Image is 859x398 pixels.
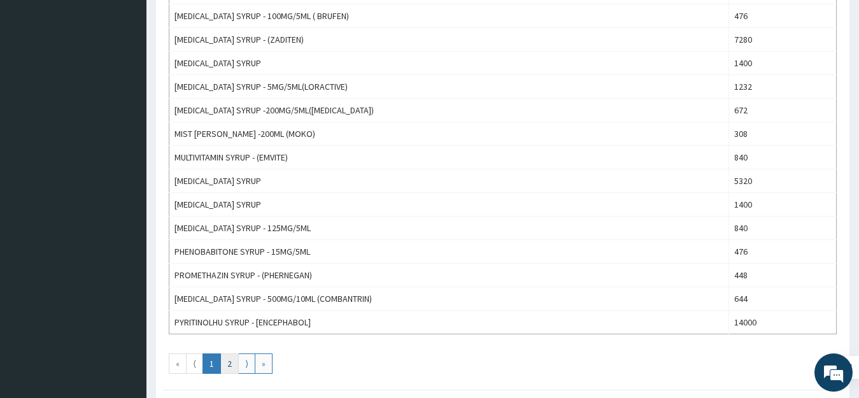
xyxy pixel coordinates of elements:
a: Go to first page [169,353,187,374]
td: 1232 [728,75,836,99]
td: [MEDICAL_DATA] SYRUP - 500MG/10ML (COMBANTRIN) [169,287,729,311]
td: 840 [728,217,836,240]
td: 672 [728,99,836,122]
a: Go to next page [238,353,255,374]
td: 1400 [728,193,836,217]
a: Go to last page [255,353,273,374]
td: 14000 [728,311,836,334]
a: Go to page number 2 [220,353,239,374]
td: 476 [728,4,836,28]
td: [MEDICAL_DATA] SYRUP - (ZADITEN) [169,28,729,52]
td: [MEDICAL_DATA] SYRUP [169,193,729,217]
img: d_794563401_company_1708531726252_794563401 [24,64,52,96]
td: [MEDICAL_DATA] SYRUP - 5MG/5ML(LORACTIVE) [169,75,729,99]
td: [MEDICAL_DATA] SYRUP [169,169,729,193]
td: [MEDICAL_DATA] SYRUP - 125MG/5ML [169,217,729,240]
span: We're online! [74,118,176,247]
td: [MEDICAL_DATA] SYRUP - 100MG/5ML ( BRUFEN) [169,4,729,28]
td: 5320 [728,169,836,193]
td: PROMETHAZIN SYRUP - (PHERNEGAN) [169,264,729,287]
td: 448 [728,264,836,287]
td: MULTIVITAMIN SYRUP - (EMVITE) [169,146,729,169]
a: Go to previous page [186,353,203,374]
td: 476 [728,240,836,264]
td: PYRITINOLHU SYRUP - [ENCEPHABOL] [169,311,729,334]
td: 308 [728,122,836,146]
div: Chat with us now [66,71,214,88]
td: [MEDICAL_DATA] SYRUP -200MG/5ML([MEDICAL_DATA]) [169,99,729,122]
td: [MEDICAL_DATA] SYRUP [169,52,729,75]
td: MIST [PERSON_NAME] -200ML (MOKO) [169,122,729,146]
td: 840 [728,146,836,169]
div: Minimize live chat window [209,6,239,37]
td: 7280 [728,28,836,52]
a: Go to page number 1 [202,353,221,374]
td: 1400 [728,52,836,75]
td: PHENOBABITONE SYRUP - 15MG/5ML [169,240,729,264]
textarea: Type your message and hit 'Enter' [6,264,243,308]
td: 644 [728,287,836,311]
